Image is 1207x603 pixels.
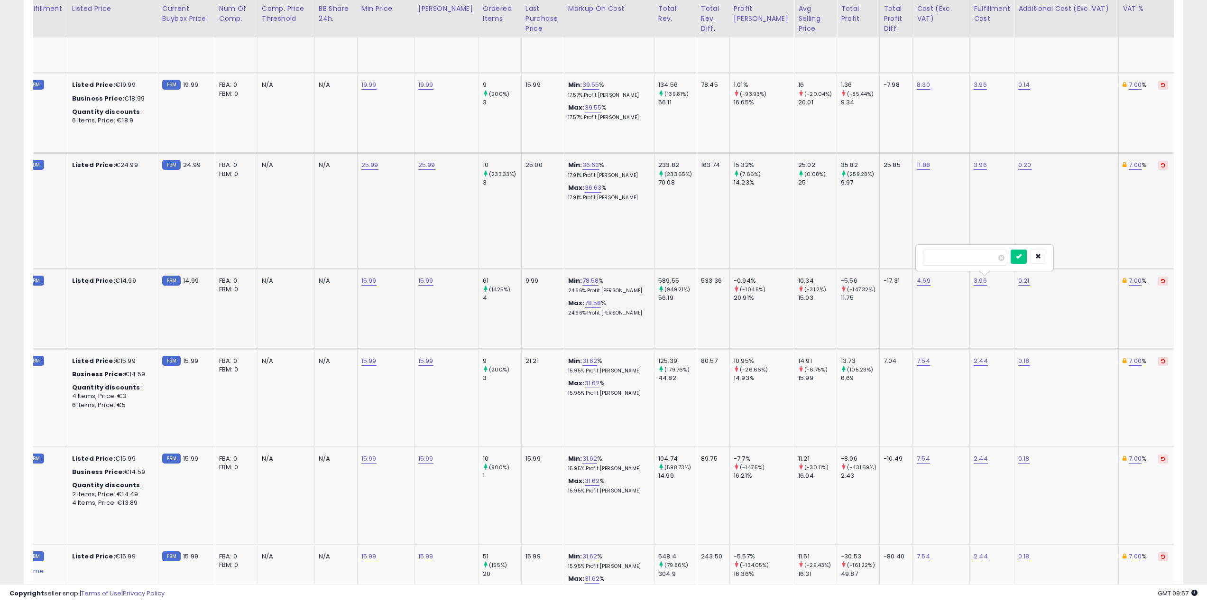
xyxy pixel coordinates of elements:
small: (0.08%) [804,170,826,178]
small: FBM [162,160,181,170]
p: 15.95% Profit [PERSON_NAME] [568,390,647,397]
p: 17.57% Profit [PERSON_NAME] [568,92,647,99]
div: 9.34 [841,98,879,107]
p: 15.95% Profit [PERSON_NAME] [568,465,647,472]
div: N/A [262,161,307,169]
small: (-31.2%) [804,286,826,293]
div: 16.21% [734,472,794,480]
b: Quantity discounts [72,383,140,392]
a: 3.96 [974,160,987,170]
div: 125.39 [658,357,697,365]
small: (949.21%) [664,286,690,293]
div: N/A [319,277,350,285]
div: 20.01 [798,98,837,107]
div: Ordered Items [483,4,517,24]
div: 49.87 [841,570,879,578]
a: 3.96 [974,80,987,90]
div: 1.01% [734,81,794,89]
small: (233.65%) [664,170,692,178]
b: Min: [568,160,582,169]
div: 14.99 [658,472,697,480]
small: (-134.05%) [740,561,769,569]
div: 16.31 [798,570,837,578]
div: FBA: 0 [219,81,250,89]
a: 36.63 [582,160,599,170]
div: seller snap | | [9,589,165,598]
div: 548.4 [658,552,697,561]
div: FBM: 0 [219,170,250,178]
p: 17.91% Profit [PERSON_NAME] [568,195,647,201]
a: 15.99 [361,552,377,561]
div: % [1123,277,1168,285]
div: 9 [483,357,521,365]
b: Quantity discounts [72,481,140,490]
a: 15.99 [418,276,433,286]
div: 15.99 [525,552,557,561]
p: 15.95% Profit [PERSON_NAME] [568,368,647,374]
div: 11.75 [841,294,879,302]
div: 233.82 [658,161,697,169]
div: €18.99 [72,94,151,103]
div: 163.74 [701,161,722,169]
a: 78.58 [585,298,601,308]
span: 15.99 [183,454,198,463]
small: (-431.69%) [847,464,876,471]
div: N/A [319,81,350,89]
div: % [568,552,647,570]
div: 16.04 [798,472,837,480]
b: Max: [568,574,585,583]
div: 9 [483,81,521,89]
div: 589.55 [658,277,697,285]
div: 14.91 [798,357,837,365]
div: % [568,277,647,294]
div: 3 [483,98,521,107]
a: 0.18 [1018,356,1030,366]
small: FBM [162,551,181,561]
small: FBM [26,276,44,286]
small: (259.28%) [847,170,874,178]
a: 7.54 [917,356,930,366]
small: FBM [162,356,181,366]
div: 89.75 [701,455,722,463]
div: 15.03 [798,294,837,302]
div: 104.74 [658,455,697,463]
div: -5.57% [734,552,794,561]
div: 35.82 [841,161,879,169]
b: Quantity discounts [72,107,140,116]
p: 15.95% Profit [PERSON_NAME] [568,488,647,494]
a: 7.00 [1129,160,1142,170]
a: 15.99 [418,552,433,561]
b: Listed Price: [72,356,115,365]
a: 78.58 [582,276,599,286]
a: 19.99 [361,80,377,90]
small: (598.73%) [664,464,691,471]
a: 7.00 [1129,276,1142,286]
div: FBA: 0 [219,277,250,285]
small: FBM [162,276,181,286]
b: Max: [568,183,585,192]
small: FBM [26,80,44,90]
small: FBM [26,454,44,464]
div: -7.7% [734,455,794,463]
span: 14.99 [183,276,199,285]
div: % [568,477,647,494]
div: : [72,383,151,392]
b: Business Price: [72,370,124,379]
div: N/A [262,81,307,89]
div: % [568,455,647,472]
b: Min: [568,276,582,285]
div: Cost (Exc. VAT) [917,4,966,24]
small: (-161.22%) [847,561,875,569]
p: 17.91% Profit [PERSON_NAME] [568,172,647,179]
div: 4 Items, Price: €13.89 [72,499,151,507]
div: % [568,379,647,397]
small: FBM [26,356,44,366]
div: N/A [262,357,307,365]
a: 25.99 [361,160,378,170]
a: 39.55 [582,80,599,90]
span: 24.99 [183,160,201,169]
a: 15.99 [361,276,377,286]
a: 31.62 [582,454,598,464]
div: 10.95% [734,357,794,365]
span: 2025-10-13 09:57 GMT [1158,589,1198,598]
